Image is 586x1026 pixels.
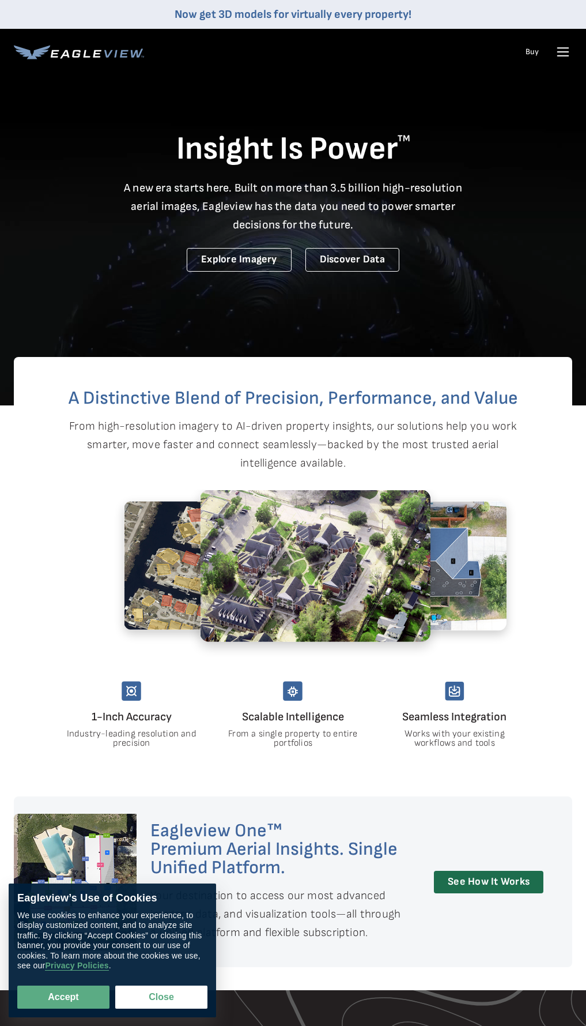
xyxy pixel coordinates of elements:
button: Close [115,986,207,1009]
p: A new era starts here. Built on more than 3.5 billion high-resolution aerial images, Eagleview ha... [117,179,470,234]
img: 2.2.png [311,501,506,630]
h2: A Distinctive Blend of Precision, Performance, and Value [60,389,526,408]
h2: Eagleview One™ Premium Aerial Insights. Single Unified Platform. [150,822,409,877]
h4: Seamless Integration [383,708,526,726]
img: scalable-intelligency.svg [283,681,303,701]
p: From high-resolution imagery to AI-driven property insights, our solutions help you work smarter,... [60,417,526,472]
p: Your destination to access our most advanced imagery, data, and visualization tools—all through a... [150,886,409,942]
h4: 1-Inch Accuracy [60,708,203,726]
p: Industry-leading resolution and precision [60,730,203,748]
h1: Insight Is Power [14,129,572,170]
h4: Scalable Intelligence [221,708,364,726]
img: 1.2.png [200,490,430,642]
p: Works with your existing workflows and tools [383,730,526,748]
a: Privacy Policies [45,961,108,971]
sup: TM [398,133,410,144]
button: Accept [17,986,109,1009]
img: unmatched-accuracy.svg [122,681,141,701]
a: See How It Works [434,871,543,893]
a: Discover Data [305,248,399,272]
div: We use cookies to enhance your experience, to display customized content, and to analyze site tra... [17,911,207,971]
img: seamless-integration.svg [445,681,464,701]
img: 5.2.png [124,501,320,630]
div: Eagleview’s Use of Cookies [17,892,207,905]
a: Now get 3D models for virtually every property! [175,7,411,21]
p: From a single property to entire portfolios [221,730,364,748]
a: Buy [525,47,539,57]
a: Explore Imagery [187,248,292,272]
